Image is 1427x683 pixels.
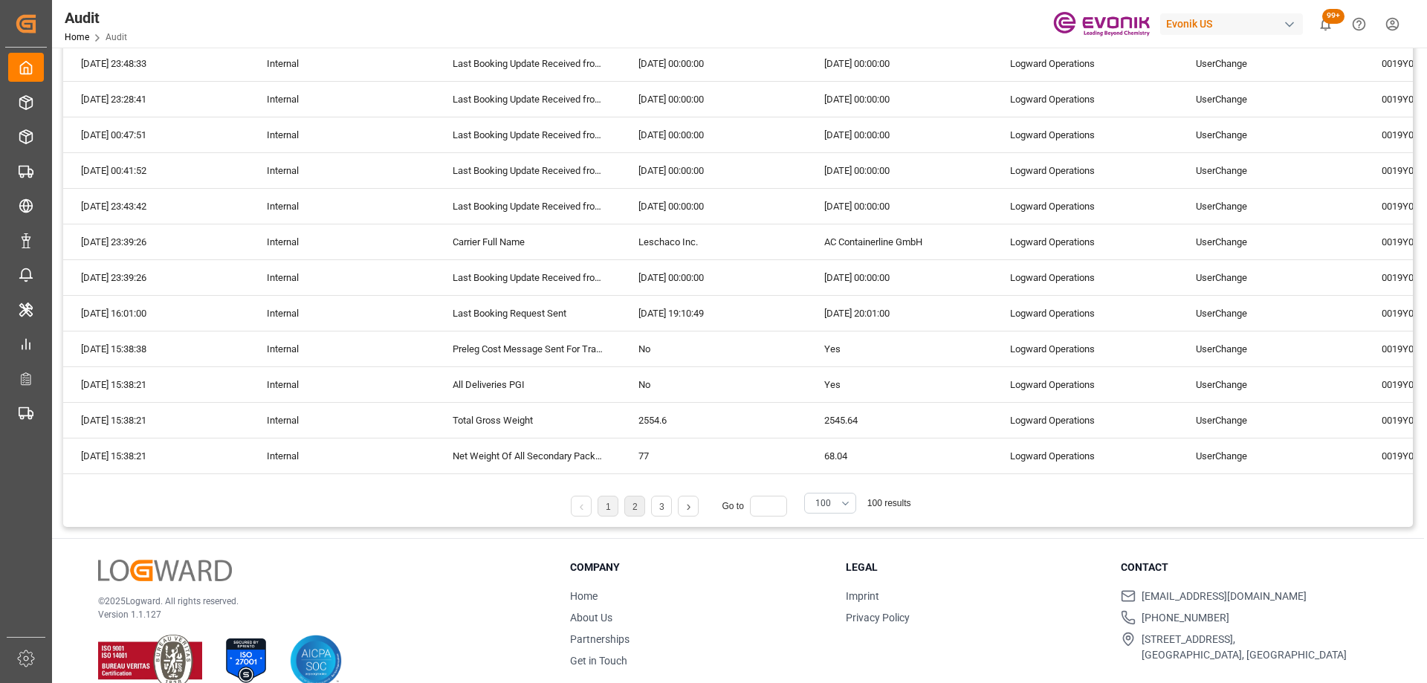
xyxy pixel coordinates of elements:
li: 1 [598,496,618,517]
button: Help Center [1342,7,1376,41]
div: Logward Operations [992,117,1178,152]
div: [DATE] 15:38:38 [63,331,249,366]
a: 3 [659,502,664,512]
div: All Deliveries PGI [435,367,621,402]
a: Home [65,32,89,42]
div: No [621,331,806,366]
a: Partnerships [570,633,630,645]
div: UserChange [1178,331,1364,366]
span: [STREET_ADDRESS], [GEOGRAPHIC_DATA], [GEOGRAPHIC_DATA] [1142,632,1347,663]
a: Imprint [846,590,879,602]
div: [DATE] 00:00:00 [806,82,992,117]
div: [DATE] 23:39:26 [63,224,249,259]
div: [DATE] 00:00:00 [621,82,806,117]
div: Logward Operations [992,153,1178,188]
div: Internal [249,189,435,224]
div: UserChange [1178,438,1364,473]
span: [EMAIL_ADDRESS][DOMAIN_NAME] [1142,589,1307,604]
div: UserChange [1178,260,1364,295]
div: Internal [249,331,435,366]
div: 68.04 [806,438,992,473]
div: [DATE] 19:10:49 [621,296,806,331]
div: Preleg Cost Message Sent For Transport Units [435,331,621,366]
div: Logward Operations [992,46,1178,81]
div: [DATE] 15:38:21 [63,367,249,402]
div: Internal [249,224,435,259]
p: © 2025 Logward. All rights reserved. [98,595,533,608]
div: No [621,367,806,402]
div: UserChange [1178,189,1364,224]
div: [DATE] 00:00:00 [806,260,992,295]
div: [DATE] 23:43:42 [63,189,249,224]
div: [DATE] 00:41:52 [63,153,249,188]
div: [DATE] 00:00:00 [621,153,806,188]
div: [DATE] 00:00:00 [806,189,992,224]
div: [DATE] 16:01:00 [63,296,249,331]
div: Internal [249,46,435,81]
div: Last Booking Update Received from ABS [435,189,621,224]
div: [DATE] 00:00:00 [621,189,806,224]
li: 3 [651,496,672,517]
div: Logward Operations [992,296,1178,331]
div: Logward Operations [992,189,1178,224]
div: Last Booking Update Received from ABS [435,260,621,295]
div: Carrier Full Name [435,224,621,259]
div: Last Booking Request Sent [435,296,621,331]
div: [DATE] 00:00:00 [806,153,992,188]
div: Internal [249,438,435,473]
div: Internal [249,117,435,152]
div: UserChange [1178,82,1364,117]
div: UserChange [1178,117,1364,152]
div: Internal [249,153,435,188]
span: 100 results [867,498,911,508]
div: Internal [249,260,435,295]
a: About Us [570,612,612,624]
div: [DATE] 00:00:00 [621,117,806,152]
p: Version 1.1.127 [98,608,533,621]
div: Logward Operations [992,438,1178,473]
li: Next Page [678,496,699,517]
div: UserChange [1178,367,1364,402]
div: [DATE] 15:38:21 [63,403,249,438]
a: Privacy Policy [846,612,910,624]
h3: Contact [1121,560,1378,575]
div: UserChange [1178,153,1364,188]
a: Get in Touch [570,655,627,667]
div: [DATE] 00:00:00 [806,46,992,81]
li: Previous Page [571,496,592,517]
div: Last Booking Update Received from ABS [435,82,621,117]
div: UserChange [1178,224,1364,259]
div: Internal [249,296,435,331]
div: UserChange [1178,296,1364,331]
span: [PHONE_NUMBER] [1142,610,1229,626]
div: Yes [806,367,992,402]
img: Logward Logo [98,560,232,581]
div: Internal [249,367,435,402]
h3: Legal [846,560,1103,575]
div: Last Booking Update Received from ABS [435,117,621,152]
div: Internal [249,82,435,117]
div: 2545.64 [806,403,992,438]
div: Logward Operations [992,367,1178,402]
div: Audit [65,7,127,29]
div: [DATE] 00:00:00 [621,46,806,81]
div: [DATE] 00:00:00 [806,117,992,152]
div: Evonik US [1160,13,1303,35]
div: Logward Operations [992,82,1178,117]
img: Evonik-brand-mark-Deep-Purple-RGB.jpeg_1700498283.jpeg [1053,11,1150,37]
div: Yes [806,331,992,366]
div: Logward Operations [992,224,1178,259]
div: [DATE] 23:28:41 [63,82,249,117]
a: 1 [606,502,611,512]
span: 99+ [1322,9,1345,24]
a: 2 [632,502,638,512]
div: 2554.6 [621,403,806,438]
div: Logward Operations [992,260,1178,295]
div: Total Gross Weight [435,403,621,438]
div: [DATE] 20:01:00 [806,296,992,331]
div: Last Booking Update Received from ABS [435,46,621,81]
button: Evonik US [1160,10,1309,38]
